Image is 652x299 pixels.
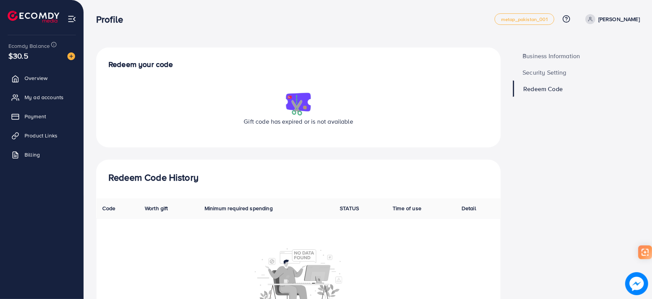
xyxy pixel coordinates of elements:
[8,42,50,50] span: Ecomdy Balance
[6,70,78,86] a: Overview
[67,52,75,60] img: image
[25,132,57,139] span: Product Links
[501,17,548,22] span: metap_pakistan_001
[67,15,76,23] img: menu
[598,15,640,24] p: [PERSON_NAME]
[393,204,421,212] span: Time of use
[96,14,129,25] h3: Profile
[108,60,488,69] h4: Redeem your code
[25,151,40,158] span: Billing
[523,53,580,59] span: Business Information
[625,272,648,295] img: image
[462,204,476,212] span: Detail
[25,113,46,120] span: Payment
[25,93,64,101] span: My ad accounts
[205,204,273,212] span: Minimum required spending
[523,86,563,92] span: Redeem Code
[108,81,488,135] div: Gift code has expired or is not available
[145,204,168,212] span: Worth gift
[495,13,554,25] a: metap_pakistan_001
[523,69,567,75] span: Security Setting
[6,109,78,124] a: Payment
[283,90,314,117] img: img
[340,204,359,212] span: STATUS
[8,11,59,23] img: logo
[6,147,78,162] a: Billing
[582,14,640,24] a: [PERSON_NAME]
[25,74,48,82] span: Overview
[108,172,488,183] h3: Redeem Code History
[8,50,28,61] span: $30.5
[6,128,78,143] a: Product Links
[103,204,116,212] span: Code
[6,90,78,105] a: My ad accounts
